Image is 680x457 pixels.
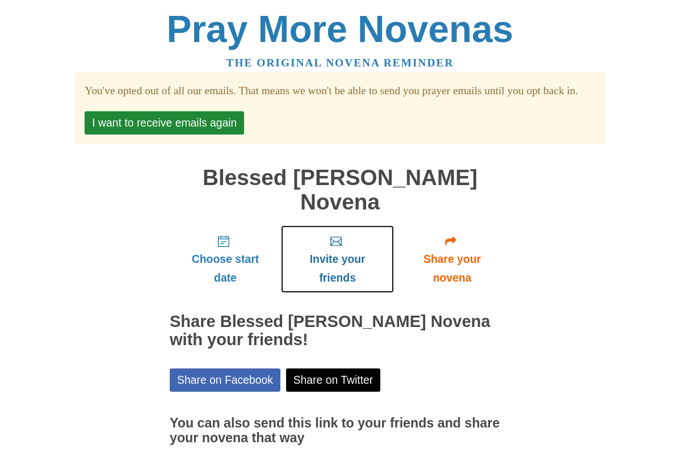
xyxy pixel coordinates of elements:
a: Invite your friends [281,225,394,293]
a: Share on Twitter [286,368,381,392]
a: Share on Facebook [170,368,280,392]
section: You've opted out of all our emails. That means we won't be able to send you prayer emails until y... [85,82,595,100]
a: Share your novena [394,225,510,293]
a: Pray More Novenas [167,8,514,50]
span: Choose start date [181,250,270,287]
a: Choose start date [170,225,281,293]
h3: You can also send this link to your friends and share your novena that way [170,416,510,445]
h2: Share Blessed [PERSON_NAME] Novena with your friends! [170,313,510,349]
span: Invite your friends [292,250,383,287]
h1: Blessed [PERSON_NAME] Novena [170,166,510,214]
button: I want to receive emails again [85,111,244,135]
span: Share your novena [405,250,499,287]
a: The original novena reminder [226,57,454,69]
